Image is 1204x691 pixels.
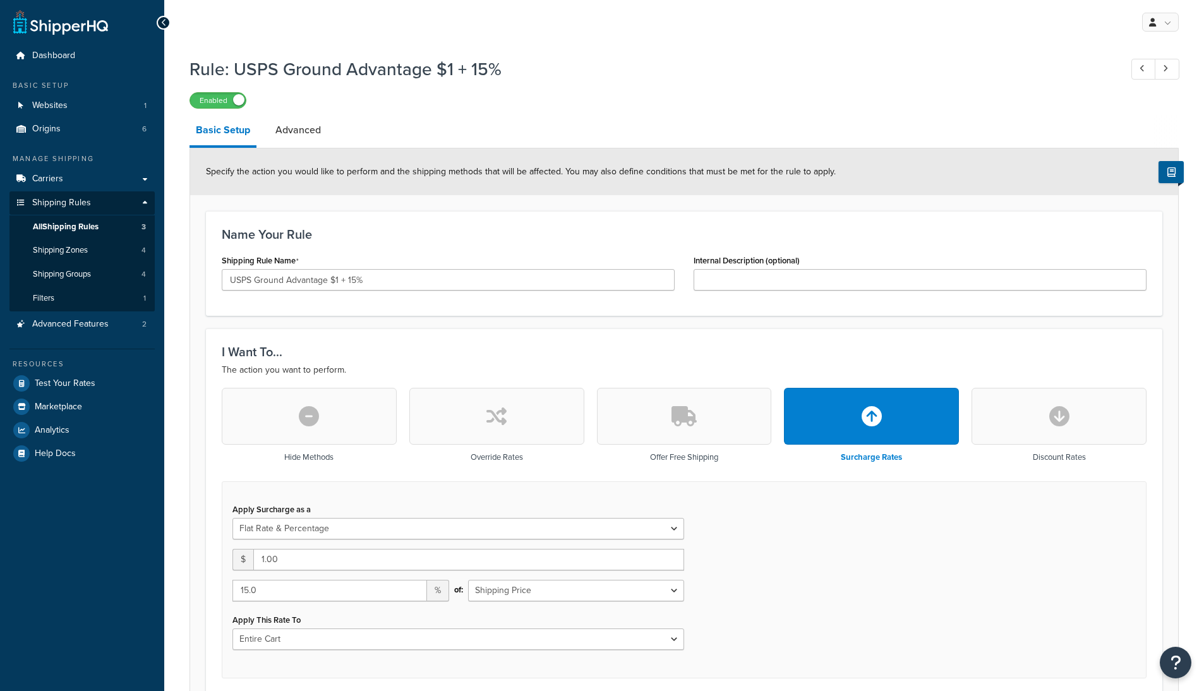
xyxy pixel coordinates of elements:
label: Enabled [190,93,246,108]
span: Test Your Rates [35,378,95,389]
span: Carriers [32,174,63,184]
label: Internal Description (optional) [694,256,800,265]
a: Shipping Rules [9,191,155,215]
h3: Override Rates [471,453,523,462]
li: Advanced Features [9,313,155,336]
span: $ [232,549,253,570]
h3: I Want To... [222,345,1147,359]
li: Filters [9,287,155,310]
span: 6 [142,124,147,135]
label: Apply Surcharge as a [232,505,311,514]
a: Shipping Zones4 [9,239,155,262]
a: AllShipping Rules3 [9,215,155,239]
a: Test Your Rates [9,372,155,395]
a: Advanced [269,115,327,145]
h1: Rule: USPS Ground Advantage $1 + 15% [190,57,1108,81]
span: Marketplace [35,402,82,412]
a: Origins6 [9,117,155,141]
a: Dashboard [9,44,155,68]
span: Help Docs [35,448,76,459]
span: Filters [33,293,54,304]
a: Marketplace [9,395,155,418]
li: Origins [9,117,155,141]
label: Shipping Rule Name [222,256,299,266]
a: Help Docs [9,442,155,465]
a: Advanced Features2 [9,313,155,336]
li: Shipping Rules [9,191,155,311]
span: Shipping Zones [33,245,88,256]
button: Open Resource Center [1160,647,1191,678]
span: 1 [144,100,147,111]
a: Previous Record [1131,59,1156,80]
span: Shipping Groups [33,269,91,280]
h3: Discount Rates [1033,453,1086,462]
span: 3 [141,222,146,232]
li: Shipping Zones [9,239,155,262]
label: Apply This Rate To [232,615,301,625]
span: Websites [32,100,68,111]
span: 1 [143,293,146,304]
span: Dashboard [32,51,75,61]
li: Shipping Groups [9,263,155,286]
h3: Hide Methods [284,453,334,462]
div: Manage Shipping [9,153,155,164]
a: Carriers [9,167,155,191]
h3: Offer Free Shipping [650,453,718,462]
div: Basic Setup [9,80,155,91]
a: Basic Setup [190,115,256,148]
div: Resources [9,359,155,370]
a: Shipping Groups4 [9,263,155,286]
span: All Shipping Rules [33,222,99,232]
span: Origins [32,124,61,135]
span: 2 [142,319,147,330]
a: Next Record [1155,59,1179,80]
span: Analytics [35,425,69,436]
button: Show Help Docs [1159,161,1184,183]
a: Websites1 [9,94,155,117]
span: Specify the action you would like to perform and the shipping methods that will be affected. You ... [206,165,836,178]
span: of: [454,581,463,599]
li: Websites [9,94,155,117]
span: % [427,580,449,601]
span: 4 [141,269,146,280]
h3: Surcharge Rates [841,453,902,462]
a: Analytics [9,419,155,442]
p: The action you want to perform. [222,363,1147,378]
span: Shipping Rules [32,198,91,208]
h3: Name Your Rule [222,227,1147,241]
a: Filters1 [9,287,155,310]
span: Advanced Features [32,319,109,330]
span: 4 [141,245,146,256]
